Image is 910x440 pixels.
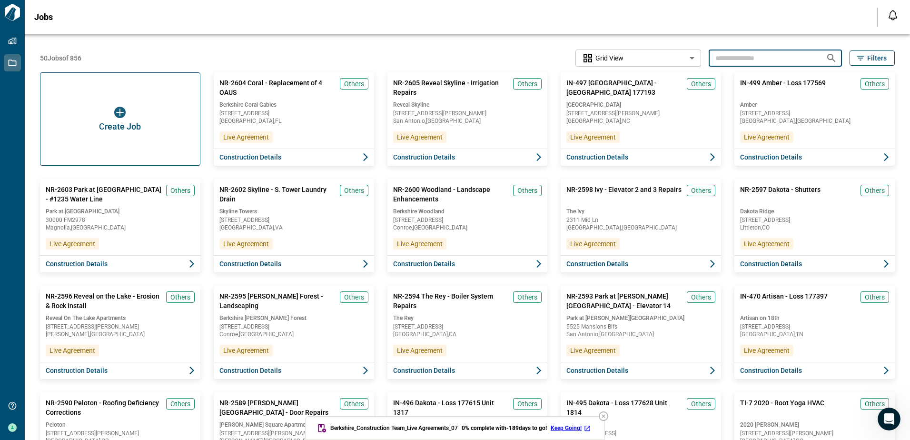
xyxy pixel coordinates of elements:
span: NR-2590 Peloton - Roofing Deficiency Corrections [46,398,162,417]
span: Construction Details [740,366,802,375]
span: Others [517,292,537,302]
span: [STREET_ADDRESS] [393,217,542,223]
button: Construction Details [387,255,548,272]
button: Construction Details [214,255,374,272]
span: Others [865,186,885,195]
span: [STREET_ADDRESS] [566,430,715,436]
span: Others [517,79,537,89]
span: Berkshire Woodland [393,208,542,215]
span: Live Agreement [570,132,616,142]
span: Construction Details [46,366,108,375]
span: NR-2589 [PERSON_NAME][GEOGRAPHIC_DATA] - Door Repairs [219,398,336,417]
span: 0 % complete with -189 days to go! [462,424,547,432]
span: [STREET_ADDRESS][PERSON_NAME] [46,324,195,330]
iframe: Intercom live chat [878,408,900,430]
span: Others [691,79,711,89]
span: Others [691,399,711,409]
span: Live Agreement [397,132,443,142]
span: Others [344,292,364,302]
span: Construction Details [566,366,628,375]
span: NR-2605 Reveal Skyline - Irrigation Repairs [393,78,510,97]
span: IN-495 Dakota - Loss 177628 Unit 1814 [566,398,683,417]
span: Berkshire Coral Gables [219,101,368,109]
span: Live Agreement [49,239,95,249]
span: NR-2594 The Rey - Boiler System Repairs [393,291,510,310]
span: [GEOGRAPHIC_DATA] , [GEOGRAPHIC_DATA] [566,225,715,230]
span: 2020 [PERSON_NAME] [740,421,889,429]
span: Live Agreement [570,346,616,355]
span: NR-2595 [PERSON_NAME] Forest - Landscaping [219,291,336,310]
span: Construction Details [393,259,455,269]
button: Construction Details [734,362,895,379]
span: San Antonio , [GEOGRAPHIC_DATA] [566,331,715,337]
span: Reveal On The Lake Apartments [46,314,195,322]
span: [PERSON_NAME] Square Apartments [219,421,368,429]
span: IN-470 Artisan - Loss 177397 [740,291,828,310]
span: Live Agreement [570,239,616,249]
button: Filters [850,50,895,66]
span: Live Agreement [223,346,269,355]
span: Live Agreement [397,346,443,355]
button: Construction Details [387,149,548,166]
span: Construction Details [219,259,281,269]
span: Construction Details [740,152,802,162]
span: Peloton [46,421,195,429]
button: Construction Details [40,255,200,272]
span: Others [517,186,537,195]
span: Others [170,186,190,195]
span: Construction Details [393,366,455,375]
span: Others [517,399,537,409]
span: 50 Jobs of 856 [40,53,81,63]
span: Live Agreement [744,239,790,249]
button: Open notification feed [885,8,900,23]
span: San Antonio , [GEOGRAPHIC_DATA] [393,118,542,124]
span: Construction Details [393,152,455,162]
span: [GEOGRAPHIC_DATA] , CA [393,331,542,337]
span: Live Agreement [744,346,790,355]
span: Live Agreement [49,346,95,355]
span: Construction Details [46,259,108,269]
button: Construction Details [561,255,721,272]
div: Without label [575,49,701,68]
span: NR-2602 Skyline - S. Tower Laundry Drain [219,185,336,204]
span: Others [865,292,885,302]
span: [GEOGRAPHIC_DATA] , NC [566,118,715,124]
span: Live Agreement [397,239,443,249]
span: The Ivy [566,208,715,215]
span: Others [865,399,885,409]
span: Live Agreement [223,239,269,249]
span: Others [691,186,711,195]
span: Others [344,186,364,195]
span: [GEOGRAPHIC_DATA] , VA [219,225,368,230]
span: [STREET_ADDRESS][PERSON_NAME] [566,110,715,116]
span: 5525 Mansions Blfs [566,324,715,330]
span: NR-2603 Park at [GEOGRAPHIC_DATA] - #1235 Water Line [46,185,162,204]
span: [STREET_ADDRESS] [740,324,889,330]
span: [STREET_ADDRESS][PERSON_NAME] [740,430,889,436]
span: [STREET_ADDRESS] [740,217,889,223]
span: Jobs [34,12,53,22]
span: [GEOGRAPHIC_DATA] , FL [219,118,368,124]
span: NR-2593 Park at [PERSON_NAME][GEOGRAPHIC_DATA] - Elevator 14 [566,291,683,310]
span: NR-2600 Woodland - Landscape Enhancements [393,185,510,204]
span: TI-7 2020 - Root Yoga HVAC [740,398,824,417]
span: Artisan on 18th [740,314,889,322]
span: Dakota Ridge [740,208,889,215]
button: Construction Details [734,255,895,272]
button: Construction Details [734,149,895,166]
button: Search jobs [822,49,841,68]
span: [STREET_ADDRESS] [740,110,889,116]
span: Live Agreement [744,132,790,142]
span: Grid View [595,53,623,63]
span: Others [170,399,190,409]
span: NR-2598 Ivy - Elevator 2 and 3 Repairs [566,185,682,204]
span: Reveal Skyline [393,101,542,109]
span: Amber [740,101,889,109]
button: Construction Details [214,149,374,166]
span: Others [865,79,885,89]
span: NR-2596 Reveal on the Lake - Erosion & Rock Install [46,291,162,310]
span: Berkshire_Construction Team_Live Agreements_07 [330,424,458,432]
button: Construction Details [40,362,200,379]
span: [STREET_ADDRESS][PERSON_NAME] [219,430,368,436]
span: Create Job [99,122,141,131]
